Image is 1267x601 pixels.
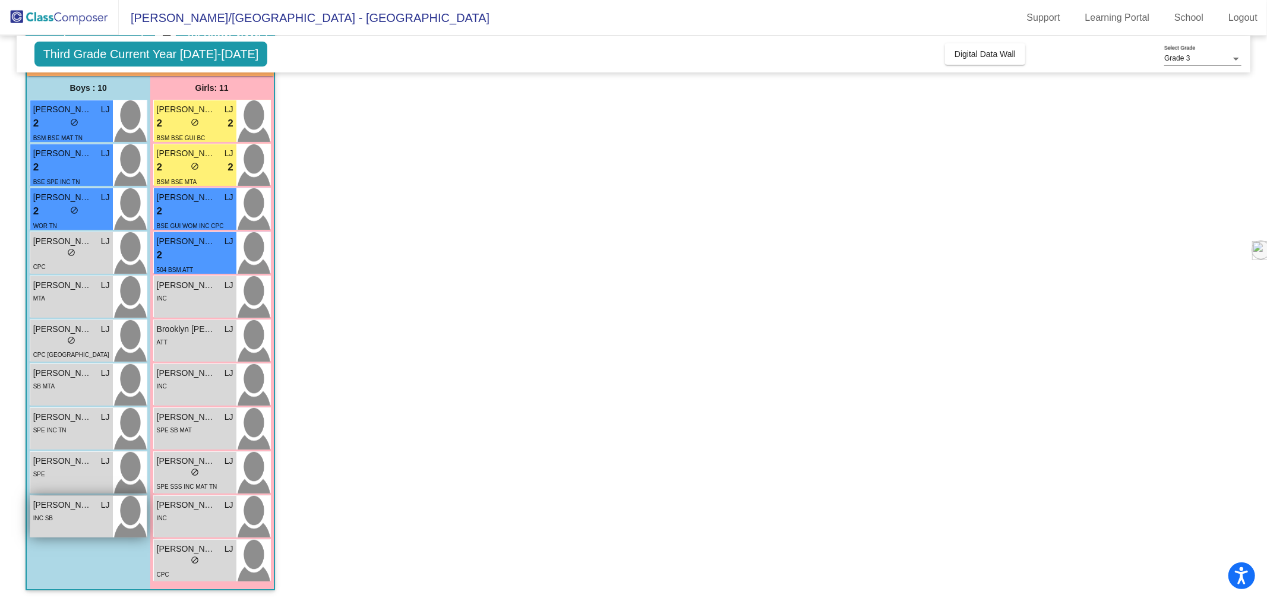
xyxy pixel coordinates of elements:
[33,135,83,141] span: BSM BSE MAT TN
[33,103,93,116] span: [PERSON_NAME]
[33,352,109,358] span: CPC [GEOGRAPHIC_DATA]
[225,411,233,423] span: LJ
[33,383,55,390] span: SB MTA
[150,76,274,100] div: Girls: 11
[157,427,192,434] span: SPE SB MAT
[157,295,167,302] span: INC
[101,147,110,160] span: LJ
[157,116,162,131] span: 2
[33,427,67,434] span: SPE INC TN
[70,118,78,126] span: do_not_disturb_alt
[101,367,110,379] span: LJ
[157,339,168,346] span: ATT
[225,367,233,379] span: LJ
[157,543,216,555] span: [PERSON_NAME]
[101,499,110,511] span: LJ
[157,411,216,423] span: [PERSON_NAME]
[33,147,93,160] span: [PERSON_NAME]
[157,267,194,273] span: 504 BSM ATT
[101,235,110,248] span: LJ
[70,206,78,214] span: do_not_disturb_alt
[225,455,233,467] span: LJ
[225,499,233,511] span: LJ
[157,367,216,379] span: [PERSON_NAME]
[225,543,233,555] span: LJ
[67,336,75,344] span: do_not_disturb_alt
[101,411,110,423] span: LJ
[945,43,1025,65] button: Digital Data Wall
[157,248,162,263] span: 2
[34,42,268,67] span: Third Grade Current Year [DATE]-[DATE]
[157,279,216,292] span: [PERSON_NAME]
[225,191,233,204] span: LJ
[191,556,199,564] span: do_not_disturb_alt
[33,116,39,131] span: 2
[157,455,216,467] span: [PERSON_NAME]
[157,103,216,116] span: [PERSON_NAME]
[157,571,169,578] span: CPC
[67,248,75,257] span: do_not_disturb_alt
[33,264,46,270] span: CPC
[157,235,216,248] span: [PERSON_NAME]
[157,223,224,229] span: BSE GUI WOM INC CPC
[228,116,233,131] span: 2
[33,191,93,204] span: [PERSON_NAME]
[33,160,39,175] span: 2
[157,160,162,175] span: 2
[157,323,216,336] span: Brooklyn [PERSON_NAME]
[33,179,80,185] span: BSE SPE INC TN
[191,162,199,170] span: do_not_disturb_alt
[228,160,233,175] span: 2
[101,279,110,292] span: LJ
[1164,54,1190,62] span: Grade 3
[1018,8,1070,27] a: Support
[33,204,39,219] span: 2
[33,515,53,521] span: INC SB
[157,515,167,521] span: INC
[157,499,216,511] span: [PERSON_NAME]
[33,279,93,292] span: [PERSON_NAME]
[225,323,233,336] span: LJ
[955,49,1016,59] span: Digital Data Wall
[33,367,93,379] span: [PERSON_NAME]
[101,103,110,116] span: LJ
[157,191,216,204] span: [PERSON_NAME]
[33,455,93,467] span: [PERSON_NAME]
[1076,8,1159,27] a: Learning Portal
[33,295,45,302] span: MTA
[157,383,167,390] span: INC
[33,499,93,511] span: [PERSON_NAME]
[33,471,45,477] span: SPE
[1219,8,1267,27] a: Logout
[101,455,110,467] span: LJ
[191,468,199,476] span: do_not_disturb_alt
[27,76,150,100] div: Boys : 10
[1165,8,1213,27] a: School
[157,147,216,160] span: [PERSON_NAME]
[119,8,489,27] span: [PERSON_NAME]/[GEOGRAPHIC_DATA] - [GEOGRAPHIC_DATA]
[157,204,162,219] span: 2
[225,147,233,160] span: LJ
[157,179,197,185] span: BSM BSE MTA
[225,279,233,292] span: LJ
[191,118,199,126] span: do_not_disturb_alt
[101,191,110,204] span: LJ
[33,323,93,336] span: [PERSON_NAME]
[157,483,217,490] span: SPE SSS INC MAT TN
[33,235,93,248] span: [PERSON_NAME]
[225,235,233,248] span: LJ
[225,103,233,116] span: LJ
[33,411,93,423] span: [PERSON_NAME]
[157,135,206,141] span: BSM BSE GUI BC
[33,223,57,229] span: WOR TN
[101,323,110,336] span: LJ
